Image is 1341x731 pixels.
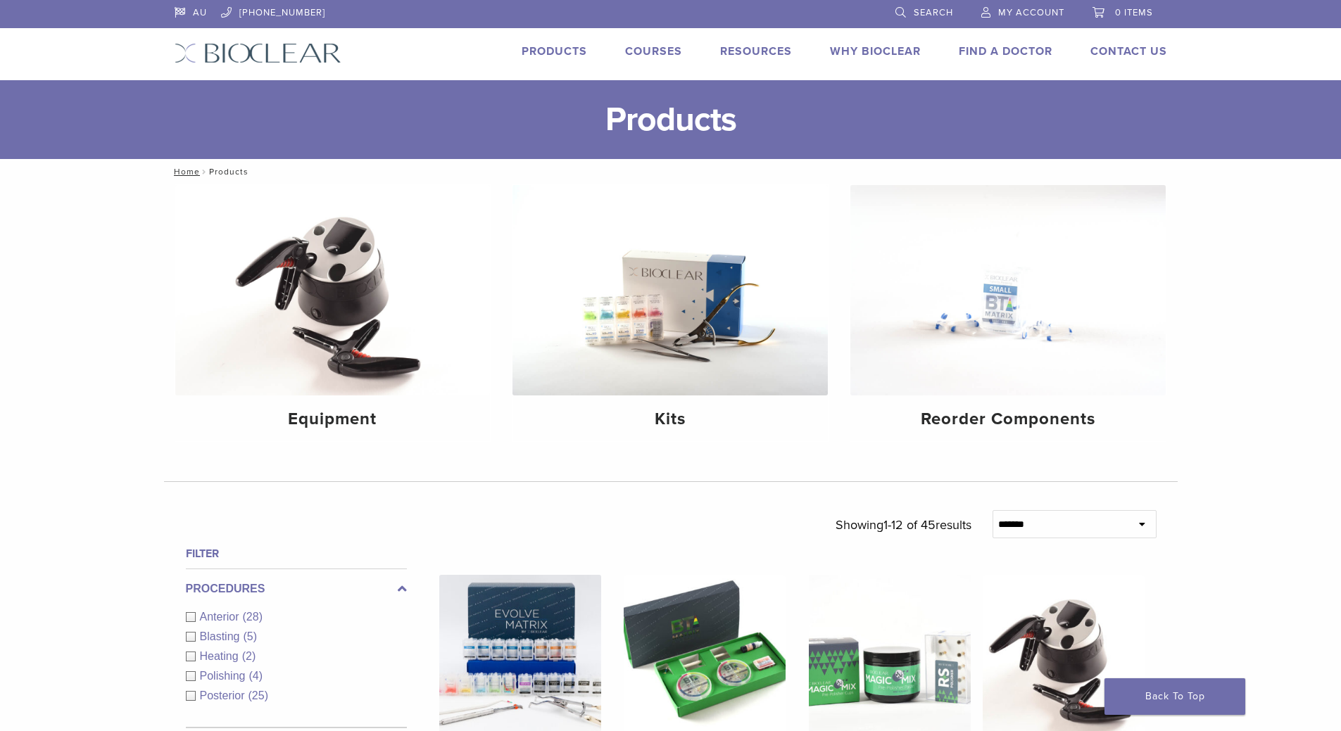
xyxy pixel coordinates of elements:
[1115,7,1153,18] span: 0 items
[175,185,491,441] a: Equipment
[200,650,242,662] span: Heating
[242,650,256,662] span: (2)
[862,407,1154,432] h4: Reorder Components
[186,545,407,562] h4: Filter
[175,43,341,63] img: Bioclear
[200,630,244,642] span: Blasting
[720,44,792,58] a: Resources
[512,185,828,441] a: Kits
[959,44,1052,58] a: Find A Doctor
[883,517,936,533] span: 1-12 of 45
[524,407,817,432] h4: Kits
[186,580,407,597] label: Procedures
[200,168,209,175] span: /
[175,185,491,395] img: Equipment
[914,7,953,18] span: Search
[248,689,268,701] span: (25)
[850,185,1166,395] img: Reorder Components
[187,407,479,432] h4: Equipment
[248,670,263,682] span: (4)
[243,611,263,623] span: (28)
[200,670,249,682] span: Polishing
[512,185,828,395] img: Kits
[830,44,921,58] a: Why Bioclear
[1104,678,1245,715] a: Back To Top
[625,44,682,58] a: Courses
[1090,44,1167,58] a: Contact Us
[850,185,1166,441] a: Reorder Components
[170,167,200,177] a: Home
[522,44,587,58] a: Products
[200,611,243,623] span: Anterior
[998,7,1064,18] span: My Account
[164,159,1178,184] nav: Products
[243,630,257,642] span: (5)
[200,689,248,701] span: Posterior
[836,510,971,540] p: Showing results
